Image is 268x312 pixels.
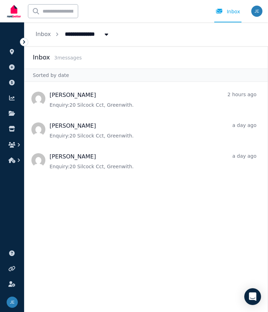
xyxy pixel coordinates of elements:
[24,22,121,46] nav: Breadcrumb
[33,52,50,62] h2: Inbox
[24,69,268,82] div: Sorted by date
[50,91,256,108] a: [PERSON_NAME]2 hours agoEnquiry:20 Silcock Cct, Greenwith.
[36,31,51,37] a: Inbox
[6,2,22,20] img: RentBetter
[24,82,268,312] nav: Message list
[50,122,256,139] a: [PERSON_NAME]a day agoEnquiry:20 Silcock Cct, Greenwith.
[7,297,18,308] img: Joe Egyud
[54,55,82,61] span: 3 message s
[244,288,261,305] div: Open Intercom Messenger
[251,6,262,17] img: Joe Egyud
[50,153,256,170] a: [PERSON_NAME]a day agoEnquiry:20 Silcock Cct, Greenwith.
[216,8,240,15] div: Inbox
